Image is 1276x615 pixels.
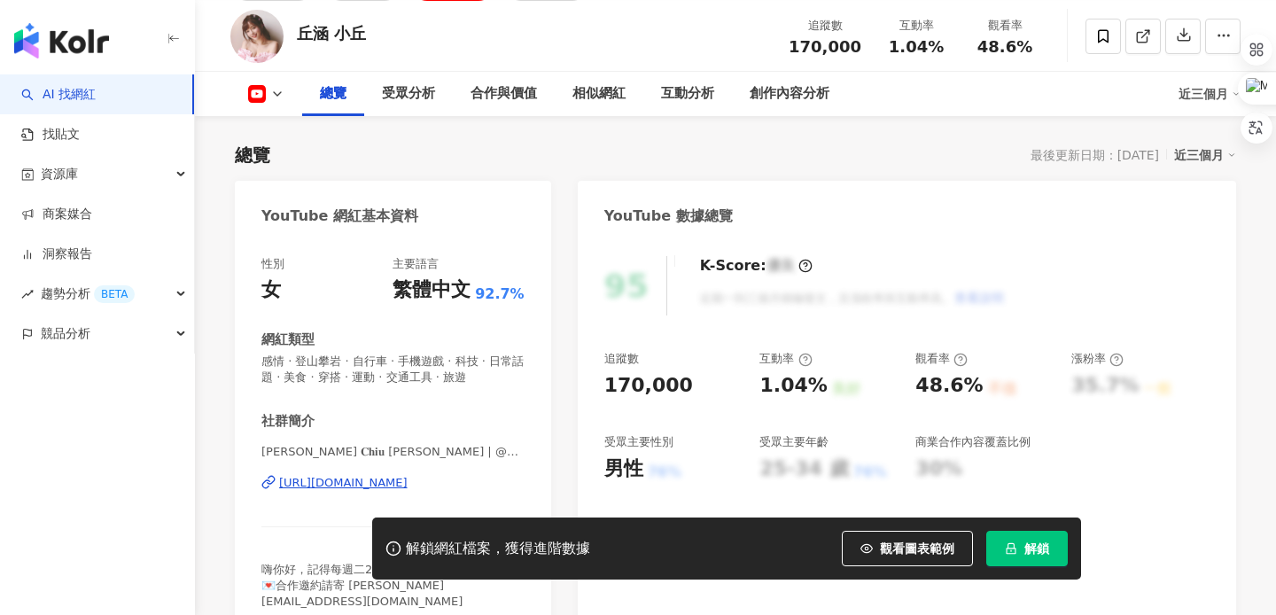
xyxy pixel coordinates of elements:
[1005,542,1017,555] span: lock
[604,455,643,483] div: 男性
[1024,541,1049,556] span: 解鎖
[789,17,861,35] div: 追蹤數
[915,372,983,400] div: 48.6%
[261,206,418,226] div: YouTube 網紅基本資料
[41,314,90,354] span: 競品分析
[41,274,135,314] span: 趨勢分析
[261,256,284,272] div: 性別
[320,83,346,105] div: 總覽
[235,143,270,167] div: 總覽
[21,288,34,300] span: rise
[1071,351,1124,367] div: 漲粉率
[1031,148,1159,162] div: 最後更新日期：[DATE]
[261,444,525,460] span: [PERSON_NAME] 𝐂𝐡𝐢𝐮 [PERSON_NAME] | @chiuhan | UC-4oj5Z-gTlYk7tVaRwkDew
[759,372,827,400] div: 1.04%
[471,83,537,105] div: 合作與價值
[977,38,1032,56] span: 48.6%
[261,276,281,304] div: 女
[382,83,435,105] div: 受眾分析
[750,83,829,105] div: 創作內容分析
[700,256,813,276] div: K-Score :
[880,541,954,556] span: 觀看圖表範例
[759,351,812,367] div: 互動率
[1179,80,1241,108] div: 近三個月
[789,37,861,56] span: 170,000
[915,351,968,367] div: 觀看率
[21,126,80,144] a: 找貼文
[971,17,1039,35] div: 觀看率
[41,154,78,194] span: 資源庫
[261,475,525,491] a: [URL][DOMAIN_NAME]
[986,531,1068,566] button: 解鎖
[604,206,733,226] div: YouTube 數據總覽
[842,531,973,566] button: 觀看圖表範例
[21,245,92,263] a: 洞察報告
[883,17,950,35] div: 互動率
[261,331,315,349] div: 網紅類型
[572,83,626,105] div: 相似網紅
[661,83,714,105] div: 互動分析
[21,206,92,223] a: 商案媒合
[297,22,366,44] div: 丘涵 小丘
[94,285,135,303] div: BETA
[1174,144,1236,167] div: 近三個月
[230,10,284,63] img: KOL Avatar
[261,412,315,431] div: 社群簡介
[889,38,944,56] span: 1.04%
[604,351,639,367] div: 追蹤數
[261,354,525,385] span: 感情 · 登山攀岩 · 自行車 · 手機遊戲 · 科技 · 日常話題 · 美食 · 穿搭 · 運動 · 交通工具 · 旅遊
[261,563,463,608] span: 嗨你好，記得每週二22:00更新 💌合作邀約請寄 [PERSON_NAME][EMAIL_ADDRESS][DOMAIN_NAME]
[475,284,525,304] span: 92.7%
[406,540,590,558] div: 解鎖網紅檔案，獲得進階數據
[21,86,96,104] a: searchAI 找網紅
[393,276,471,304] div: 繁體中文
[604,372,693,400] div: 170,000
[915,434,1031,450] div: 商業合作內容覆蓋比例
[279,475,408,491] div: [URL][DOMAIN_NAME]
[759,434,829,450] div: 受眾主要年齡
[14,23,109,58] img: logo
[393,256,439,272] div: 主要語言
[604,434,673,450] div: 受眾主要性別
